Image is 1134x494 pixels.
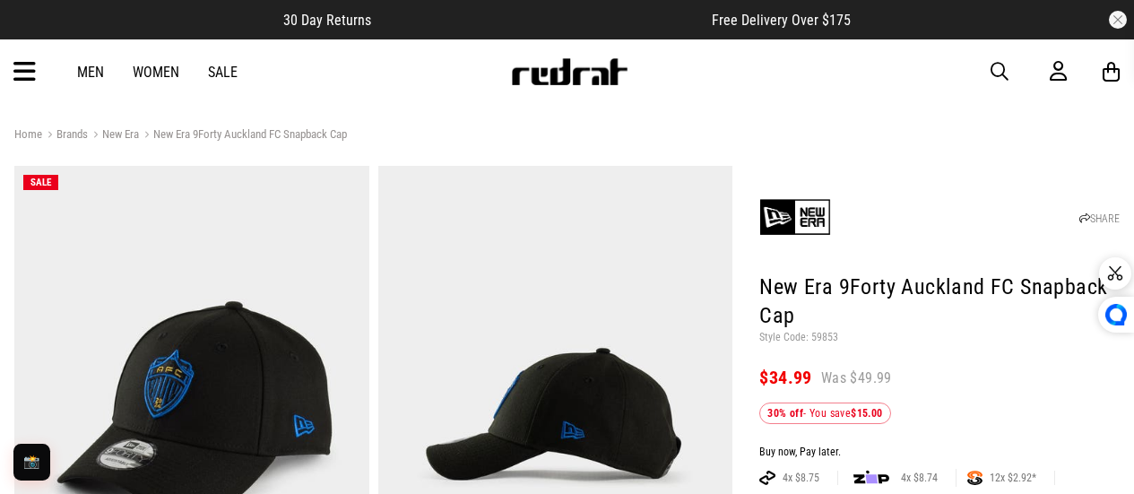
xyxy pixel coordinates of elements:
[712,12,851,29] span: Free Delivery Over $175
[759,367,811,388] span: $34.99
[283,12,371,29] span: 30 Day Returns
[13,444,50,481] button: 📸
[894,471,945,485] span: 4x $8.74
[1079,212,1120,225] a: SHARE
[133,64,179,81] a: Women
[88,127,139,144] a: New Era
[759,181,831,253] img: New Era
[759,471,775,485] img: AFTERPAY
[851,407,882,420] b: $15.00
[77,64,104,81] a: Men
[775,471,827,485] span: 4x $8.75
[759,403,890,424] div: - You save
[208,64,238,81] a: Sale
[759,446,1120,460] div: Buy now, Pay later.
[407,11,676,29] iframe: Customer reviews powered by Trustpilot
[967,471,983,485] img: SPLITPAY
[42,127,88,144] a: Brands
[759,273,1120,331] h1: New Era 9Forty Auckland FC Snapback Cap
[139,127,347,144] a: New Era 9Forty Auckland FC Snapback Cap
[983,471,1043,485] span: 12x $2.92*
[821,368,892,388] span: Was $49.99
[30,177,51,188] span: SALE
[510,58,628,85] img: Redrat logo
[14,127,42,141] a: Home
[767,407,803,420] b: 30% off
[853,469,889,487] img: zip
[759,331,1120,345] p: Style Code: 59853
